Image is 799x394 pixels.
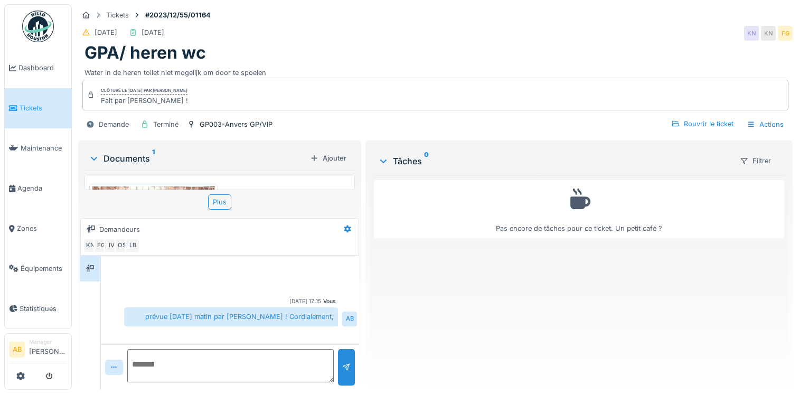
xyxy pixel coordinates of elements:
div: OS [115,238,129,253]
a: Agenda [5,168,71,209]
a: Tickets [5,88,71,128]
a: Équipements [5,248,71,288]
div: Manager [29,338,67,346]
strong: #2023/12/55/01164 [141,10,215,20]
div: Tickets [106,10,129,20]
div: GP003-Anvers GP/VIP [200,119,272,129]
div: LB [125,238,140,253]
span: Maintenance [21,143,67,153]
div: Vous [323,297,336,305]
div: [DATE] [142,27,164,37]
div: Demande [99,119,129,129]
a: Maintenance [5,128,71,168]
div: Clôturé le [DATE] par [PERSON_NAME] [101,87,187,95]
span: Équipements [21,264,67,274]
li: AB [9,342,25,358]
div: KN [744,26,759,41]
div: Tâches [378,155,731,167]
div: FG [778,26,793,41]
div: Rouvrir le ticket [667,117,738,131]
li: [PERSON_NAME] [29,338,67,361]
div: IV [104,238,119,253]
span: Statistiques [20,304,67,314]
h1: GPA/ heren wc [84,43,206,63]
span: Agenda [17,183,67,193]
div: Terminé [153,119,178,129]
img: 8b30pg1y2kx245m6pyuv71zip4r8 [92,186,215,351]
div: Actions [742,117,788,132]
img: Badge_color-CXgf-gQk.svg [22,11,54,42]
span: Tickets [20,103,67,113]
div: Plus [208,194,231,210]
sup: 1 [152,152,155,165]
span: Dashboard [18,63,67,73]
div: Pas encore de tâches pour ce ticket. Un petit café ? [381,185,777,234]
a: Zones [5,209,71,249]
div: FG [93,238,108,253]
div: prévue [DATE] matin par [PERSON_NAME] ! Cordialement, [124,307,338,326]
div: KN [83,238,98,253]
div: [DATE] [95,27,117,37]
a: Dashboard [5,48,71,88]
div: Ajouter [306,151,351,165]
div: KN [761,26,776,41]
div: AB [342,312,357,326]
a: AB Manager[PERSON_NAME] [9,338,67,363]
div: Fait par [PERSON_NAME] ! [101,96,188,106]
div: Documents [89,152,306,165]
div: Demandeurs [99,224,140,234]
div: [DATE] 17:15 [289,297,321,305]
a: Statistiques [5,288,71,329]
div: Filtrer [735,153,776,168]
sup: 0 [424,155,429,167]
div: Water in de heren toilet niet mogelijk om door te spoelen [84,63,786,78]
span: Zones [17,223,67,233]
